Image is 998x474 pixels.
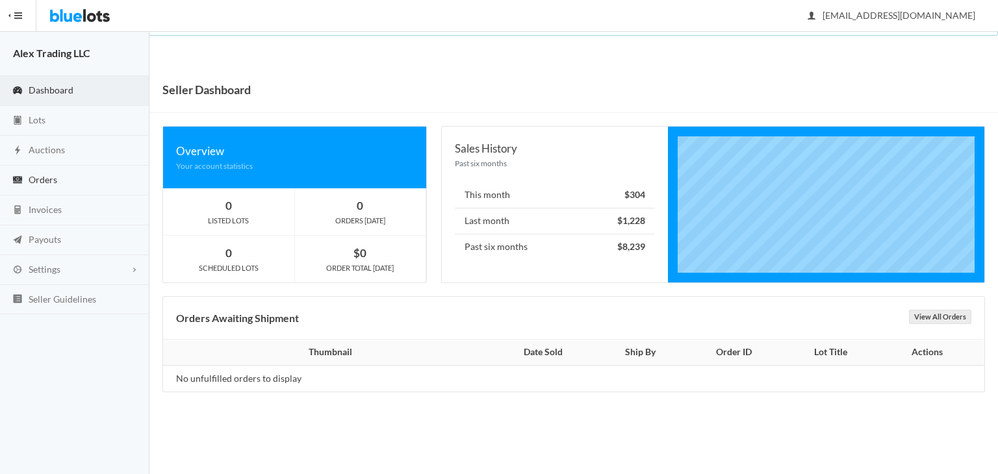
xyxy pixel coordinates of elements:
[176,312,299,324] b: Orders Awaiting Shipment
[295,215,426,227] div: ORDERS [DATE]
[29,204,62,215] span: Invoices
[455,140,655,157] div: Sales History
[225,246,232,260] strong: 0
[163,340,490,366] th: Thumbnail
[805,10,818,23] ion-icon: person
[176,142,413,160] div: Overview
[617,215,645,226] strong: $1,228
[784,340,878,366] th: Lot Title
[596,340,685,366] th: Ship By
[162,80,251,99] h1: Seller Dashboard
[29,174,57,185] span: Orders
[163,262,294,274] div: SCHEDULED LOTS
[29,114,45,125] span: Lots
[11,175,24,187] ion-icon: cash
[225,199,232,212] strong: 0
[11,115,24,127] ion-icon: clipboard
[878,340,984,366] th: Actions
[808,10,975,21] span: [EMAIL_ADDRESS][DOMAIN_NAME]
[353,246,366,260] strong: $0
[357,199,363,212] strong: 0
[176,160,413,172] div: Your account statistics
[29,234,61,245] span: Payouts
[163,215,294,227] div: LISTED LOTS
[11,234,24,247] ion-icon: paper plane
[617,241,645,252] strong: $8,239
[11,264,24,277] ion-icon: cog
[29,84,73,95] span: Dashboard
[29,264,60,275] span: Settings
[11,145,24,157] ion-icon: flash
[455,157,655,169] div: Past six months
[455,208,655,234] li: Last month
[684,340,784,366] th: Order ID
[163,366,490,392] td: No unfulfilled orders to display
[490,340,596,366] th: Date Sold
[909,310,971,324] a: View All Orders
[29,144,65,155] span: Auctions
[29,293,96,305] span: Seller Guidelines
[11,293,24,306] ion-icon: list box
[11,205,24,217] ion-icon: calculator
[11,85,24,97] ion-icon: speedometer
[13,47,90,59] strong: Alex Trading LLC
[455,182,655,208] li: This month
[295,262,426,274] div: ORDER TOTAL [DATE]
[624,189,645,200] strong: $304
[455,234,655,260] li: Past six months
